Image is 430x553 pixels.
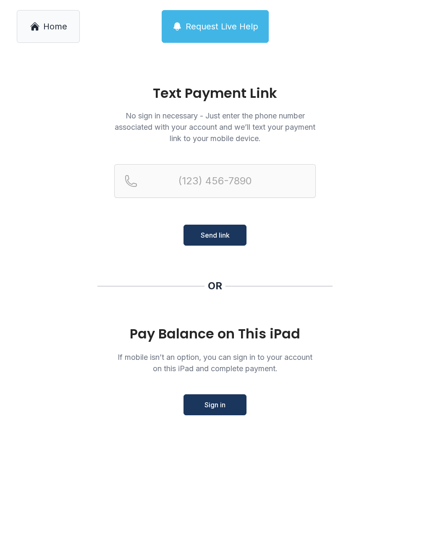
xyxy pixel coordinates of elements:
span: Sign in [205,400,225,410]
p: If mobile isn’t an option, you can sign in to your account on this iPad and complete payment. [114,351,316,374]
span: Home [43,21,67,32]
div: OR [208,279,222,293]
span: Send link [201,230,230,240]
span: Request Live Help [186,21,258,32]
div: Pay Balance on This iPad [114,326,316,341]
p: No sign in necessary - Just enter the phone number associated with your account and we’ll text yo... [114,110,316,144]
h1: Text Payment Link [114,86,316,100]
input: Reservation phone number [114,164,316,198]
